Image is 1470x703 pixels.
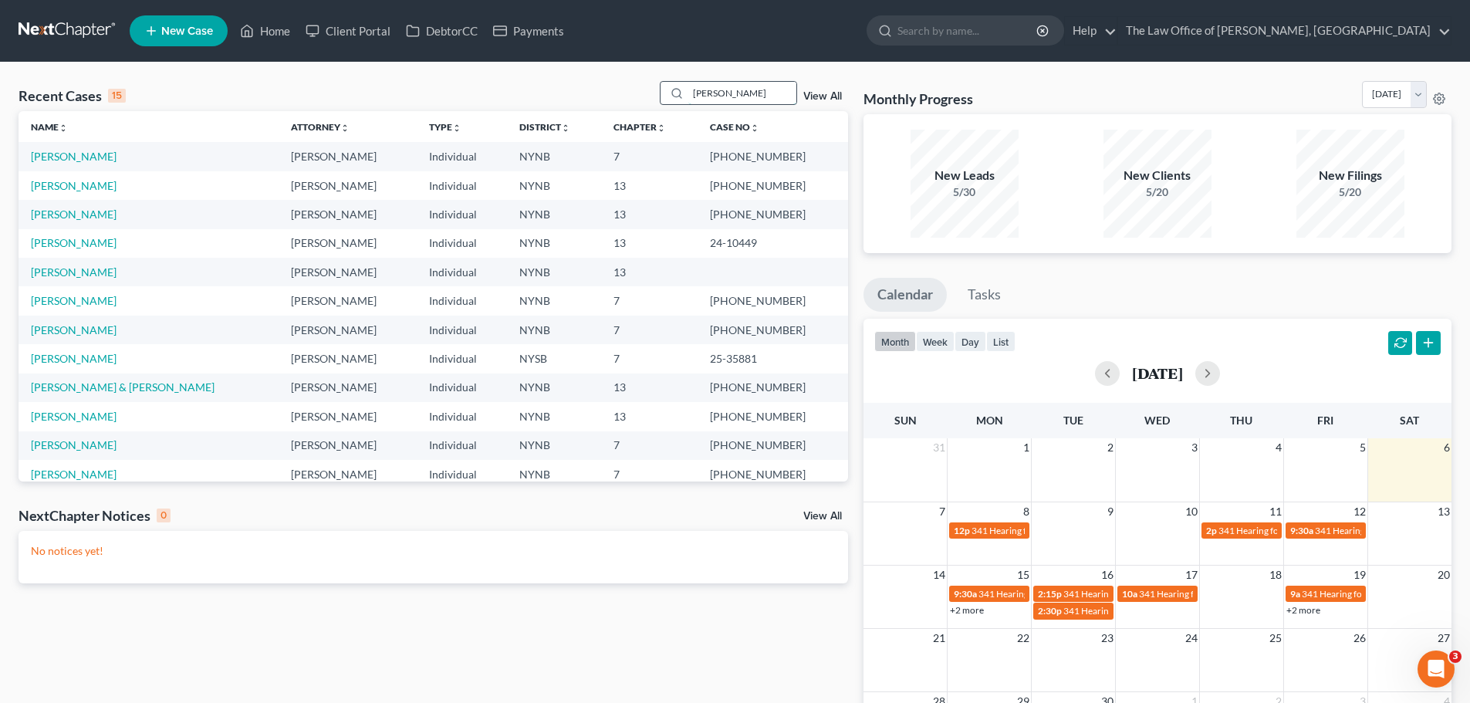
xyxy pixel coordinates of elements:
td: Individual [417,344,507,373]
td: 13 [601,229,698,258]
td: NYNB [507,142,601,171]
a: [PERSON_NAME] [31,438,117,451]
div: 5/20 [1103,184,1211,200]
button: day [955,331,986,352]
span: Sat [1400,414,1419,427]
td: [PHONE_NUMBER] [698,460,848,488]
td: [PERSON_NAME] [279,142,417,171]
a: Help [1065,17,1117,45]
a: [PERSON_NAME] [31,150,117,163]
a: Districtunfold_more [519,121,570,133]
span: 31 [931,438,947,457]
td: 24-10449 [698,229,848,258]
span: 341 Hearing for [PERSON_NAME] [1139,588,1277,600]
td: 13 [601,373,698,402]
td: 7 [601,460,698,488]
a: [PERSON_NAME] & [PERSON_NAME] [31,380,215,394]
td: 7 [601,142,698,171]
span: 4 [1274,438,1283,457]
span: 22 [1015,629,1031,647]
a: DebtorCC [398,17,485,45]
td: [PHONE_NUMBER] [698,286,848,315]
a: Home [232,17,298,45]
span: 24 [1184,629,1199,647]
span: 2p [1206,525,1217,536]
i: unfold_more [340,123,350,133]
span: 6 [1442,438,1451,457]
h2: [DATE] [1132,365,1183,381]
td: [PERSON_NAME] [279,402,417,431]
td: Individual [417,171,507,200]
a: Chapterunfold_more [613,121,666,133]
span: Fri [1317,414,1333,427]
span: New Case [161,25,213,37]
div: New Leads [911,167,1019,184]
td: Individual [417,229,507,258]
td: 7 [601,344,698,373]
a: [PERSON_NAME] [31,179,117,192]
span: 2 [1106,438,1115,457]
span: 10 [1184,502,1199,521]
span: 23 [1100,629,1115,647]
td: Individual [417,142,507,171]
a: [PERSON_NAME] [31,265,117,279]
span: Mon [976,414,1003,427]
td: NYNB [507,373,601,402]
td: Individual [417,460,507,488]
span: 14 [931,566,947,584]
div: 5/30 [911,184,1019,200]
td: NYNB [507,229,601,258]
a: Case Nounfold_more [710,121,759,133]
i: unfold_more [452,123,461,133]
a: Attorneyunfold_more [291,121,350,133]
td: 7 [601,286,698,315]
a: [PERSON_NAME] [31,352,117,365]
td: NYNB [507,402,601,431]
td: [PERSON_NAME] [279,171,417,200]
span: 11 [1268,502,1283,521]
td: Individual [417,402,507,431]
td: 7 [601,431,698,460]
span: 26 [1352,629,1367,647]
td: 13 [601,171,698,200]
p: No notices yet! [31,543,836,559]
td: Individual [417,286,507,315]
span: 2:15p [1038,588,1062,600]
a: Calendar [863,278,947,312]
span: 8 [1022,502,1031,521]
td: NYNB [507,460,601,488]
div: Recent Cases [19,86,126,105]
div: 5/20 [1296,184,1404,200]
span: 10a [1122,588,1137,600]
td: NYNB [507,200,601,228]
span: Thu [1230,414,1252,427]
iframe: Intercom live chat [1418,651,1455,688]
span: 341 Hearing for [GEOGRAPHIC_DATA], [GEOGRAPHIC_DATA] [1063,588,1320,600]
a: [PERSON_NAME] [31,236,117,249]
td: [PERSON_NAME] [279,258,417,286]
a: [PERSON_NAME] [31,323,117,336]
button: list [986,331,1015,352]
td: [PHONE_NUMBER] [698,402,848,431]
button: week [916,331,955,352]
td: [PERSON_NAME] [279,373,417,402]
span: 17 [1184,566,1199,584]
span: 12p [954,525,970,536]
span: Sun [894,414,917,427]
span: 9:30a [1290,525,1313,536]
a: The Law Office of [PERSON_NAME], [GEOGRAPHIC_DATA] [1118,17,1451,45]
div: New Filings [1296,167,1404,184]
a: Payments [485,17,572,45]
td: [PERSON_NAME] [279,286,417,315]
span: 15 [1015,566,1031,584]
span: 27 [1436,629,1451,647]
td: [PHONE_NUMBER] [698,171,848,200]
span: 19 [1352,566,1367,584]
td: [PHONE_NUMBER] [698,431,848,460]
i: unfold_more [750,123,759,133]
span: Wed [1144,414,1170,427]
span: 5 [1358,438,1367,457]
td: NYNB [507,316,601,344]
a: [PERSON_NAME] [31,410,117,423]
td: NYNB [507,171,601,200]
